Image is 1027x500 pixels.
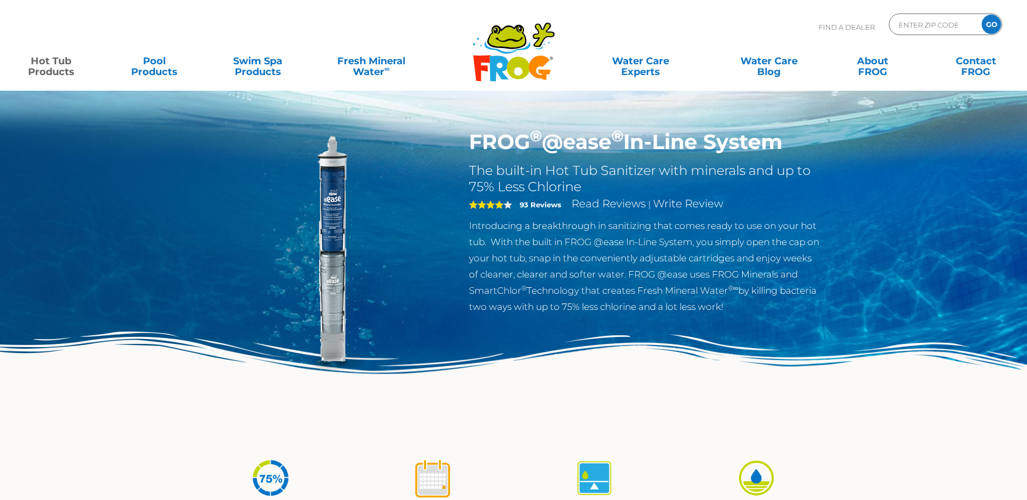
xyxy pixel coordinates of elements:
[469,130,821,154] h1: FROG @ease In-Line System
[114,50,195,72] a: PoolProducts
[11,50,91,72] a: Hot TubProducts
[575,50,706,72] a: Water CareExperts
[897,17,970,32] input: Zip Code Form
[530,126,542,145] sup: ®
[217,50,298,72] a: Swim SpaProducts
[648,199,651,210] span: |
[729,50,810,72] a: Water CareBlog
[728,284,738,292] sup: ®∞
[832,50,913,72] a: AboutFROG
[469,163,821,195] h2: The built-in Hot Tub Sanitizer with minerals and up to 75% Less Chlorine
[572,197,646,210] a: Read Reviews
[469,218,821,315] p: Introducing a breakthrough in sanitizing that comes ready to use on your hot tub. With the built ...
[736,458,777,498] img: icon-atease-easy-on
[936,50,1016,72] a: ContactFROG
[250,458,291,498] img: icon-atease-75percent-less
[574,458,615,498] img: icon-atease-self-regulates
[520,200,561,209] strong: 93 Reviews
[611,126,623,145] sup: ®
[819,13,875,40] p: Find A Dealer
[384,64,390,73] sup: ∞
[653,197,723,210] a: Write Review
[206,130,453,377] img: inline-system.png
[412,458,453,498] img: icon-atease-shock-once
[982,15,1001,34] input: GO
[321,50,421,72] a: Fresh MineralWater∞
[469,200,504,209] span: 4
[521,284,527,292] sup: ®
